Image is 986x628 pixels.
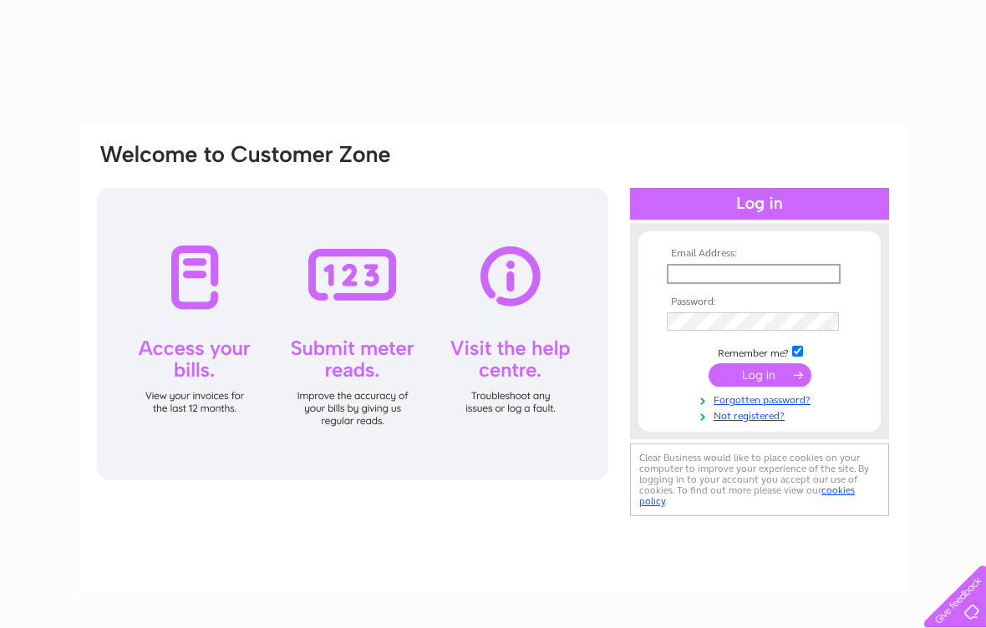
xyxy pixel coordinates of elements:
input: Submit [709,363,811,387]
th: Email Address: [663,248,856,260]
a: Forgotten password? [667,391,856,407]
div: Clear Business would like to place cookies on your computer to improve your experience of the sit... [630,443,889,516]
td: Remember me? [663,343,856,360]
th: Password: [663,296,856,308]
a: Not registered? [667,407,856,423]
a: cookies policy [639,484,855,507]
